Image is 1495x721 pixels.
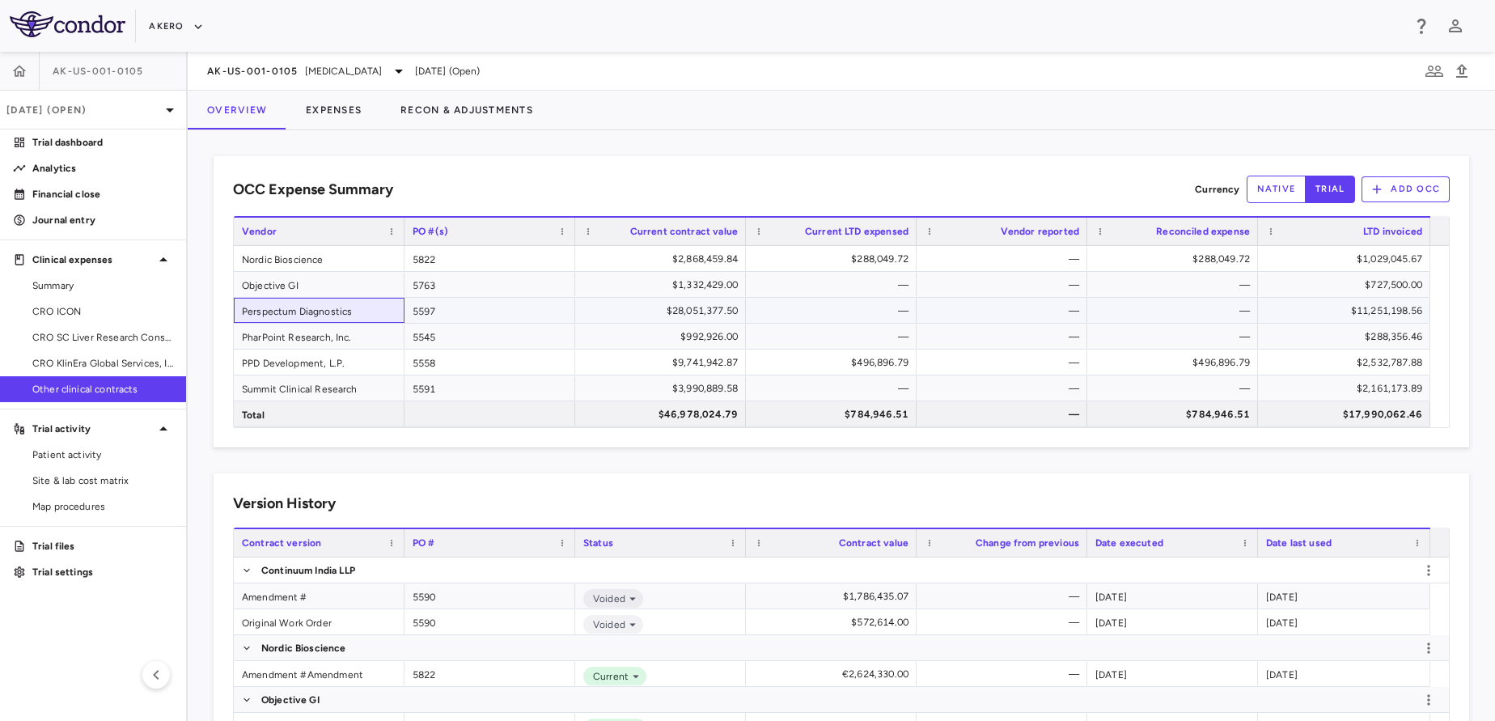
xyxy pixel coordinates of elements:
[1305,176,1355,203] button: trial
[234,350,404,375] div: PPD Development, L.P.
[931,324,1079,350] div: —
[760,375,908,401] div: —
[32,473,173,488] span: Site & lab cost matrix
[305,64,383,78] span: [MEDICAL_DATA]
[760,272,908,298] div: —
[931,661,1079,687] div: —
[1102,350,1250,375] div: $496,896.79
[404,272,575,297] div: 5763
[233,493,336,515] h6: Version History
[234,661,404,686] div: Amendment #Amendment
[583,537,613,549] span: Status
[32,499,173,514] span: Map procedures
[413,537,435,549] span: PO #
[234,324,404,349] div: PharPoint Research, Inc.
[760,609,908,635] div: $572,614.00
[1102,324,1250,350] div: —
[32,382,173,397] span: Other clinical contracts
[1258,583,1430,609] div: [DATE]
[1102,298,1250,324] div: —
[32,252,154,267] p: Clinical expenses
[587,617,625,632] span: Voided
[261,693,320,707] p: Objective GI
[32,161,173,176] p: Analytics
[32,135,173,150] p: Trial dashboard
[805,226,908,237] span: Current LTD expensed
[261,641,346,655] p: Nordic Bioscience
[1247,176,1307,203] button: native
[415,64,481,78] span: [DATE] (Open)
[32,213,173,227] p: Journal entry
[1102,272,1250,298] div: —
[32,187,173,201] p: Financial close
[590,246,738,272] div: $2,868,459.84
[1087,609,1258,634] div: [DATE]
[1273,324,1422,350] div: $288,356.46
[1001,226,1079,237] span: Vendor reported
[760,350,908,375] div: $496,896.79
[590,401,738,427] div: $46,978,024.79
[931,375,1079,401] div: —
[976,537,1079,549] span: Change from previous
[32,422,154,436] p: Trial activity
[760,661,908,687] div: €2,624,330.00
[1087,661,1258,686] div: [DATE]
[760,583,908,609] div: $1,786,435.07
[32,565,173,579] p: Trial settings
[32,539,173,553] p: Trial files
[1195,182,1239,197] p: Currency
[931,401,1079,427] div: —
[404,583,575,609] div: 5590
[32,447,173,462] span: Patient activity
[404,375,575,401] div: 5591
[413,226,448,237] span: PO #(s)
[404,324,575,349] div: 5545
[404,246,575,271] div: 5822
[590,298,738,324] div: $28,051,377.50
[931,272,1079,298] div: —
[839,537,908,549] span: Contract value
[630,226,738,237] span: Current contract value
[1102,375,1250,401] div: —
[149,14,203,40] button: Akero
[1156,226,1250,237] span: Reconciled expense
[1266,537,1332,549] span: Date last used
[760,246,908,272] div: $288,049.72
[590,350,738,375] div: $9,741,942.87
[1273,350,1422,375] div: $2,532,787.88
[234,272,404,297] div: Objective GI
[234,375,404,401] div: Summit Clinical Research
[404,298,575,323] div: 5597
[10,11,125,37] img: logo-full-BYUhSk78.svg
[1273,375,1422,401] div: $2,161,173.89
[404,609,575,634] div: 5590
[404,350,575,375] div: 5558
[242,226,277,237] span: Vendor
[1102,246,1250,272] div: $288,049.72
[931,350,1079,375] div: —
[188,91,286,129] button: Overview
[587,592,625,606] span: Voided
[1087,583,1258,609] div: [DATE]
[207,65,299,78] span: AK-US-001-0105
[1273,401,1422,427] div: $17,990,062.46
[32,304,173,319] span: CRO ICON
[404,661,575,686] div: 5822
[760,324,908,350] div: —
[233,179,393,201] h6: OCC Expense Summary
[1362,176,1450,202] button: Add OCC
[590,272,738,298] div: $1,332,429.00
[234,298,404,323] div: Perspectum Diagnostics
[32,356,173,371] span: CRO KlinEra Global Services, Inc
[931,609,1079,635] div: —
[261,563,355,578] p: Continuum India LLP
[286,91,381,129] button: Expenses
[53,65,144,78] span: AK-US-001-0105
[1258,609,1430,634] div: [DATE]
[590,324,738,350] div: $992,926.00
[760,298,908,324] div: —
[32,330,173,345] span: CRO SC Liver Research Consortium LLC
[590,375,738,401] div: $3,990,889.58
[1102,401,1250,427] div: $784,946.51
[32,278,173,293] span: Summary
